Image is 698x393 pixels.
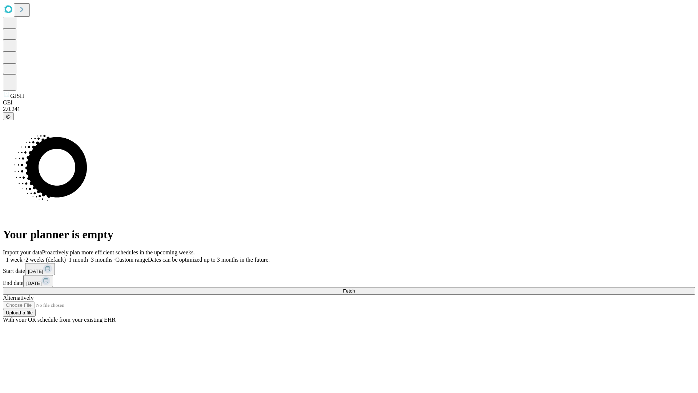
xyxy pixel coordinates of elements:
h1: Your planner is empty [3,228,695,241]
span: Dates can be optimized up to 3 months in the future. [148,257,270,263]
button: [DATE] [25,263,55,275]
span: [DATE] [28,269,43,274]
button: @ [3,112,14,120]
button: [DATE] [23,275,53,287]
span: GJSH [10,93,24,99]
span: With your OR schedule from your existing EHR [3,317,116,323]
span: 2 weeks (default) [25,257,66,263]
div: Start date [3,263,695,275]
span: Custom range [115,257,148,263]
div: 2.0.241 [3,106,695,112]
span: 1 month [69,257,88,263]
span: Fetch [343,288,355,294]
div: GEI [3,99,695,106]
span: Import your data [3,249,42,255]
span: Proactively plan more efficient schedules in the upcoming weeks. [42,249,195,255]
span: @ [6,114,11,119]
div: End date [3,275,695,287]
span: 3 months [91,257,112,263]
button: Fetch [3,287,695,295]
button: Upload a file [3,309,36,317]
span: Alternatively [3,295,33,301]
span: [DATE] [26,281,41,286]
span: 1 week [6,257,23,263]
